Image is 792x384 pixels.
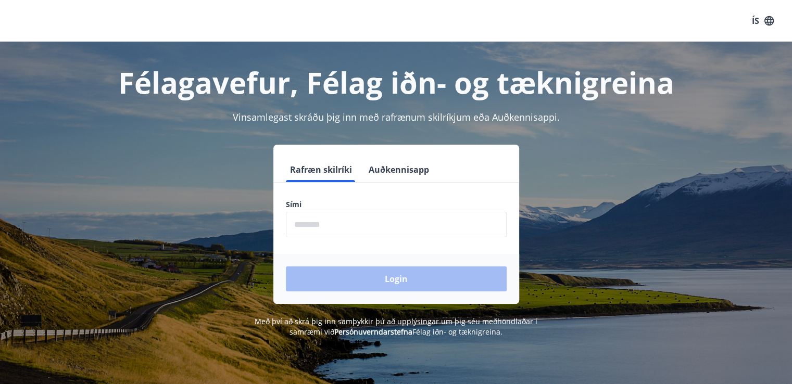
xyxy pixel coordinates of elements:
[255,316,537,337] span: Með því að skrá þig inn samþykkir þú að upplýsingar um þig séu meðhöndlaðar í samræmi við Félag i...
[233,111,560,123] span: Vinsamlegast skráðu þig inn með rafrænum skilríkjum eða Auðkennisappi.
[34,62,759,102] h1: Félagavefur, Félag iðn- og tæknigreina
[334,327,412,337] a: Persónuverndarstefna
[364,157,433,182] button: Auðkennisapp
[746,11,780,30] button: ÍS
[286,157,356,182] button: Rafræn skilríki
[286,199,507,210] label: Sími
